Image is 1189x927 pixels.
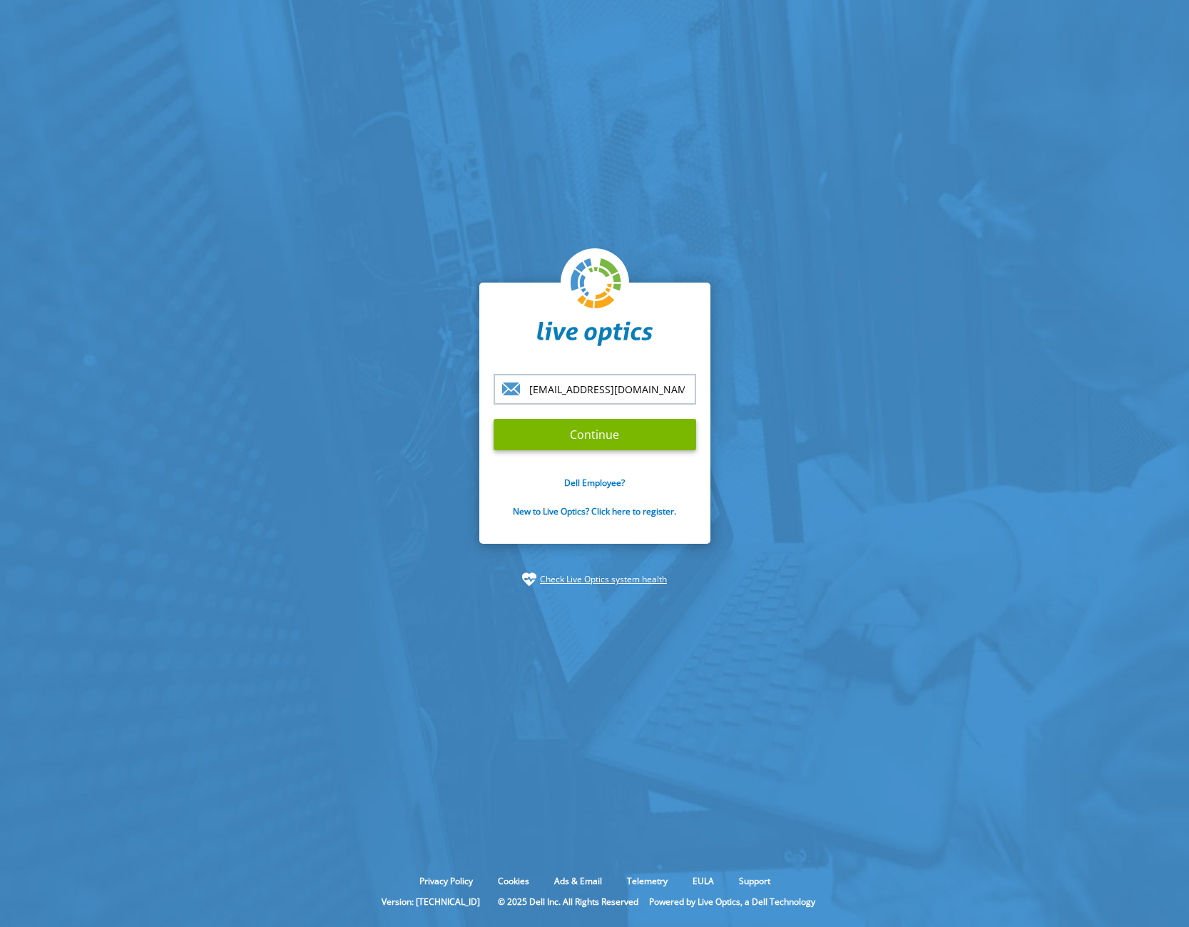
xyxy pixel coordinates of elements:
input: email@address.com [494,374,696,405]
img: liveoptics-logo.svg [571,258,622,310]
a: Cookies [487,875,540,887]
li: © 2025 Dell Inc. All Rights Reserved [491,896,645,908]
a: EULA [682,875,725,887]
a: Privacy Policy [409,875,484,887]
input: Continue [494,419,696,450]
img: status-check-icon.svg [522,572,536,587]
a: Support [728,875,781,887]
a: Dell Employee? [564,477,625,489]
a: New to Live Optics? Click here to register. [513,505,676,517]
a: Ads & Email [544,875,613,887]
li: Version: [TECHNICAL_ID] [374,896,487,908]
a: Telemetry [616,875,678,887]
img: liveoptics-word.svg [537,321,653,347]
li: Powered by Live Optics, a Dell Technology [649,896,815,908]
a: Check Live Optics system health [540,572,667,587]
